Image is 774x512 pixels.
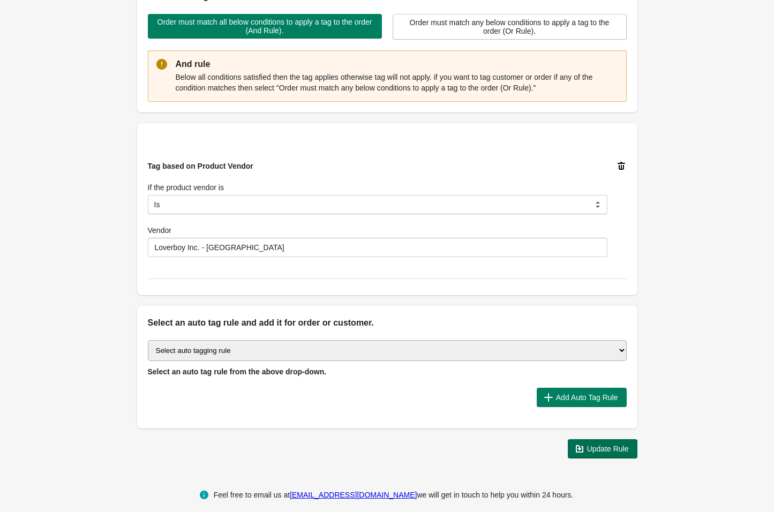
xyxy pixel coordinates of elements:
[156,18,373,35] span: Order must match all below conditions to apply a tag to the order (And Rule).
[148,225,171,236] label: Vendor
[148,317,627,329] h2: Select an auto tag rule and add it for order or customer.
[176,58,618,71] p: And rule
[393,14,627,40] button: Order must match any below conditions to apply a tag to the order (Or Rule).
[587,445,629,453] span: Update Rule
[148,14,382,39] button: Order must match all below conditions to apply a tag to the order (And Rule).
[402,18,618,35] span: Order must match any below conditions to apply a tag to the order (Or Rule).
[148,367,327,376] span: Select an auto tag rule from the above drop-down.
[568,439,637,458] button: Update Rule
[537,388,627,407] button: Add Auto Tag Rule
[148,162,253,170] span: Tag based on Product Vendor
[176,72,618,93] p: Below all conditions satisfied then the tag applies otherwise tag will not apply. if you want to ...
[148,182,224,193] label: If the product vendor is
[556,393,618,402] span: Add Auto Tag Rule
[290,491,417,499] a: [EMAIL_ADDRESS][DOMAIN_NAME]
[148,238,607,257] input: Vendor
[214,488,574,501] div: Feel free to email us at we will get in touch to help you within 24 hours.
